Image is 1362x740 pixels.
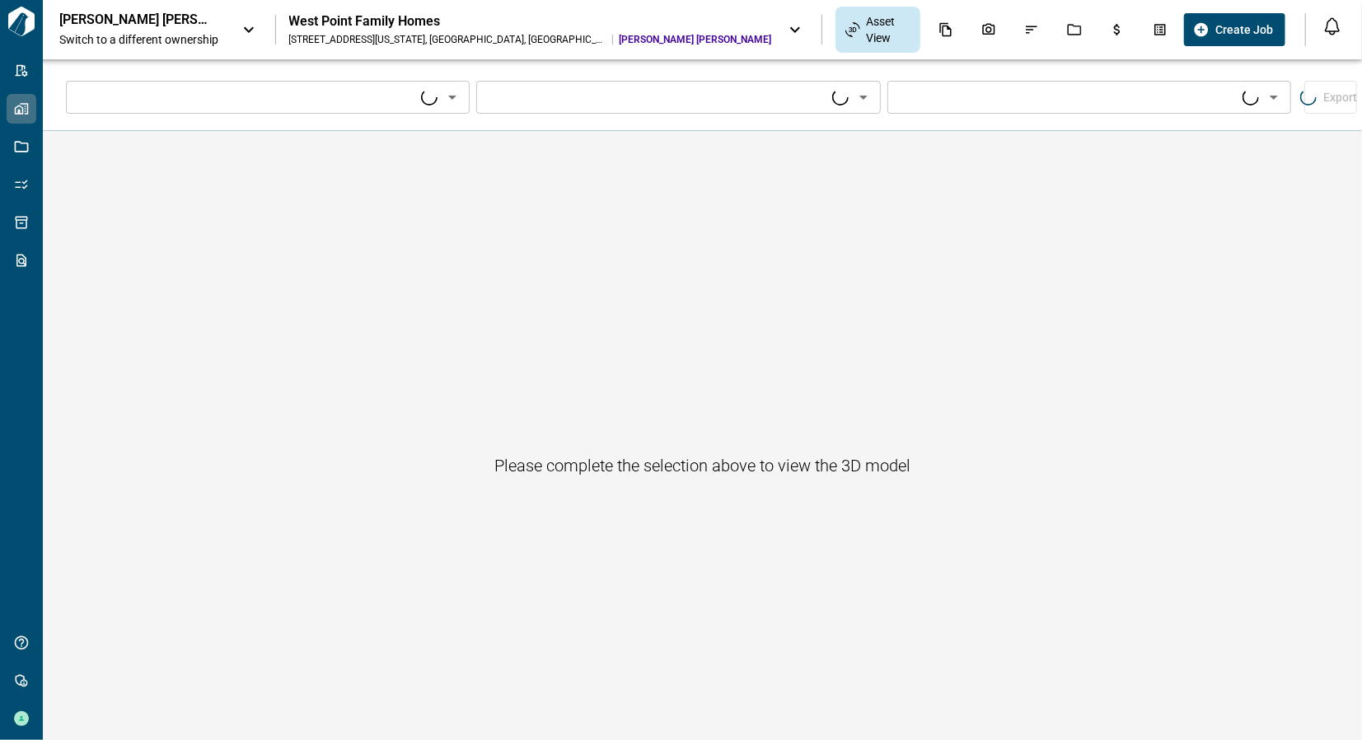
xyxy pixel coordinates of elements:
button: Open [441,86,464,109]
span: [PERSON_NAME] [PERSON_NAME] [620,33,772,46]
div: Issues & Info [1014,16,1049,44]
div: Jobs [1057,16,1092,44]
h6: Please complete the selection above to view the 3D model [494,452,910,479]
button: Open notification feed [1319,13,1346,40]
div: Documents [929,16,963,44]
span: Switch to a different ownership [59,31,226,48]
p: [PERSON_NAME] [PERSON_NAME] [59,12,208,28]
div: West Point Family Homes [289,13,772,30]
div: Asset View [835,7,920,53]
button: Open [1262,86,1285,109]
div: Photos [971,16,1006,44]
div: Takeoff Center [1143,16,1177,44]
button: Open [852,86,875,109]
button: Create Job [1184,13,1285,46]
div: [STREET_ADDRESS][US_STATE] , [GEOGRAPHIC_DATA] , [GEOGRAPHIC_DATA] [289,33,606,46]
span: Create Job [1216,21,1274,38]
div: Budgets [1100,16,1135,44]
span: Asset View [867,13,910,46]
